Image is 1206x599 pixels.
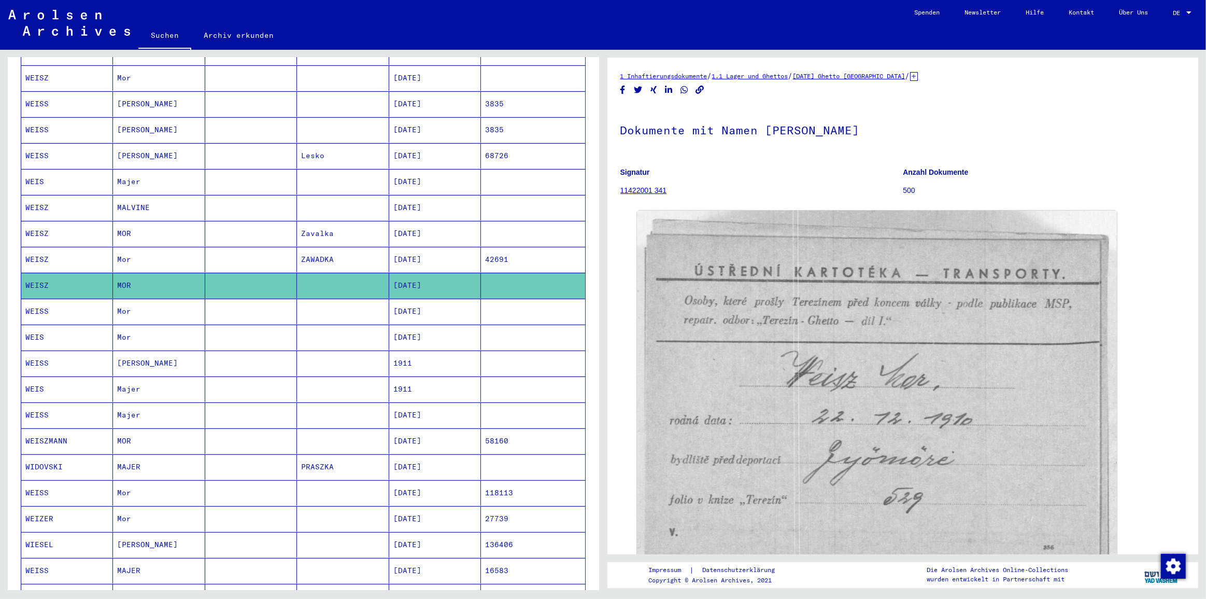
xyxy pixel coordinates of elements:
[389,325,481,350] mat-cell: [DATE]
[620,72,707,80] a: 1 Inhaftierungsdokumente
[903,185,1185,196] p: 500
[927,565,1068,575] p: Die Arolsen Archives Online-Collections
[21,169,113,194] mat-cell: WEIS
[481,117,585,143] mat-cell: 3835
[21,454,113,480] mat-cell: WIDOVSKI
[113,480,205,506] mat-cell: Mor
[113,325,205,350] mat-cell: Mor
[389,532,481,558] mat-cell: [DATE]
[21,65,113,91] mat-cell: WEISZ
[389,428,481,454] mat-cell: [DATE]
[21,558,113,583] mat-cell: WEISS
[297,143,389,169] mat-cell: Lesko
[21,273,113,298] mat-cell: WEISZ
[113,143,205,169] mat-cell: [PERSON_NAME]
[389,221,481,246] mat-cell: [DATE]
[21,221,113,246] mat-cell: WEISZ
[113,169,205,194] mat-cell: Majer
[113,195,205,220] mat-cell: MALVINE
[113,221,205,246] mat-cell: MOR
[927,575,1068,584] p: wurden entwickelt in Partnerschaft mit
[113,558,205,583] mat-cell: MAJER
[113,377,205,402] mat-cell: Majer
[8,10,130,36] img: Arolsen_neg.svg
[113,402,205,428] mat-cell: Majer
[389,143,481,169] mat-cell: [DATE]
[297,247,389,272] mat-cell: ZAWADKA
[21,91,113,117] mat-cell: WEISS
[1142,562,1181,588] img: yv_logo.png
[21,402,113,428] mat-cell: WEISS
[389,247,481,272] mat-cell: [DATE]
[389,454,481,480] mat-cell: [DATE]
[905,71,910,80] span: /
[389,91,481,117] mat-cell: [DATE]
[21,143,113,169] mat-cell: WEISS
[793,72,905,80] a: [DATE] Ghetto [GEOGRAPHIC_DATA]
[648,565,787,576] div: |
[389,117,481,143] mat-cell: [DATE]
[620,106,1186,152] h1: Dokumente mit Namen [PERSON_NAME]
[694,83,705,96] button: Copy link
[21,532,113,558] mat-cell: WIESEL
[113,454,205,480] mat-cell: MAJER
[138,23,191,50] a: Suchen
[21,247,113,272] mat-cell: WEISZ
[113,532,205,558] mat-cell: [PERSON_NAME]
[481,558,585,583] mat-cell: 16583
[788,71,793,80] span: /
[648,576,787,585] p: Copyright © Arolsen Archives, 2021
[113,351,205,376] mat-cell: [PERSON_NAME]
[113,247,205,272] mat-cell: Mor
[481,428,585,454] mat-cell: 58160
[663,83,674,96] button: Share on LinkedIn
[389,273,481,298] mat-cell: [DATE]
[1173,9,1184,17] span: DE
[620,186,667,194] a: 11422001 341
[694,565,787,576] a: Datenschutzerklärung
[1161,554,1186,579] img: Zustimmung ändern
[679,83,690,96] button: Share on WhatsApp
[297,454,389,480] mat-cell: PRASZKA
[903,168,968,176] b: Anzahl Dokumente
[21,117,113,143] mat-cell: WEISS
[21,428,113,454] mat-cell: WEISZMANN
[481,247,585,272] mat-cell: 42691
[21,325,113,350] mat-cell: WEIS
[389,480,481,506] mat-cell: [DATE]
[113,428,205,454] mat-cell: MOR
[389,402,481,428] mat-cell: [DATE]
[21,195,113,220] mat-cell: WEISZ
[21,377,113,402] mat-cell: WEIS
[297,221,389,246] mat-cell: Zavalka
[21,299,113,324] mat-cell: WEISS
[389,299,481,324] mat-cell: [DATE]
[648,565,689,576] a: Impressum
[637,211,1117,578] img: 001.jpg
[389,195,481,220] mat-cell: [DATE]
[389,351,481,376] mat-cell: 1911
[389,169,481,194] mat-cell: [DATE]
[191,23,286,48] a: Archiv erkunden
[389,506,481,532] mat-cell: [DATE]
[481,143,585,169] mat-cell: 68726
[113,65,205,91] mat-cell: Mor
[113,117,205,143] mat-cell: [PERSON_NAME]
[481,480,585,506] mat-cell: 118113
[21,506,113,532] mat-cell: WEIZER
[481,506,585,532] mat-cell: 27739
[113,506,205,532] mat-cell: Mor
[617,83,628,96] button: Share on Facebook
[113,299,205,324] mat-cell: Mor
[113,273,205,298] mat-cell: MOR
[21,351,113,376] mat-cell: WEISS
[389,558,481,583] mat-cell: [DATE]
[620,168,650,176] b: Signatur
[389,377,481,402] mat-cell: 1911
[481,532,585,558] mat-cell: 136406
[481,91,585,117] mat-cell: 3835
[633,83,644,96] button: Share on Twitter
[389,65,481,91] mat-cell: [DATE]
[707,71,712,80] span: /
[21,480,113,506] mat-cell: WEISS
